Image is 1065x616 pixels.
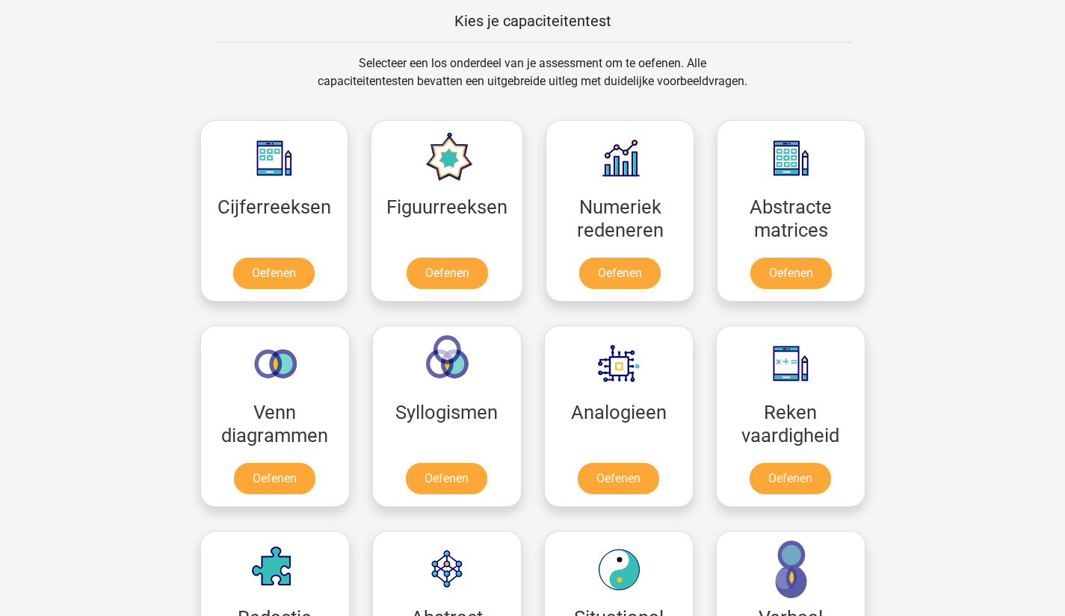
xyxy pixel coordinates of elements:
[750,258,832,289] a: Oefenen
[750,463,831,494] a: Oefenen
[234,463,315,494] a: Oefenen
[579,258,661,289] a: Oefenen
[578,463,659,494] a: Oefenen
[407,258,488,289] a: Oefenen
[233,258,315,289] a: Oefenen
[303,55,762,108] div: Selecteer een los onderdeel van je assessment om te oefenen. Alle capaciteitentesten bevatten een...
[406,463,487,494] a: Oefenen
[214,12,852,30] h5: Kies je capaciteitentest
